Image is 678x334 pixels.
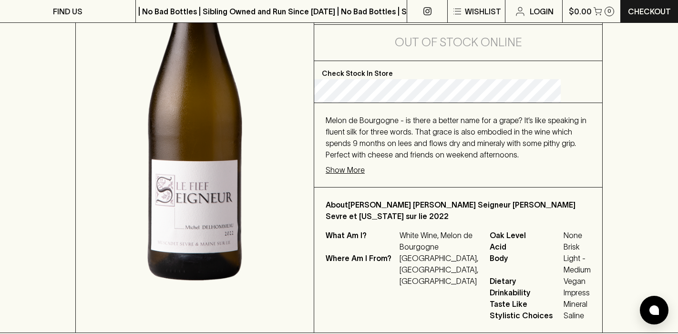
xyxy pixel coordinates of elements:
[564,310,591,321] span: Saline
[490,310,561,321] span: Stylistic Choices
[628,6,671,17] p: Checkout
[490,275,561,287] span: Dietary
[530,6,554,17] p: Login
[490,298,561,310] span: Taste Like
[649,305,659,315] img: bubble-icon
[564,241,591,252] span: Brisk
[564,287,591,298] span: Impress
[326,252,397,287] p: Where Am I From?
[400,230,478,252] p: White Wine, Melon de Bourgogne
[395,35,522,50] h5: Out of Stock Online
[569,6,592,17] p: $0.00
[607,9,611,14] p: 0
[465,6,501,17] p: Wishlist
[490,252,561,275] span: Body
[326,199,591,222] p: About [PERSON_NAME] [PERSON_NAME] Seigneur [PERSON_NAME] Sevre et [US_STATE] sur lie 2022
[490,287,561,298] span: Drinkability
[400,252,478,287] p: [GEOGRAPHIC_DATA], [GEOGRAPHIC_DATA], [GEOGRAPHIC_DATA]
[326,116,586,159] span: Melon de Bourgogne - is there a better name for a grape? It’s like speaking in fluent silk for th...
[564,230,591,241] span: None
[564,298,591,310] span: Mineral
[326,230,397,252] p: What Am I?
[326,164,365,176] p: Show More
[490,241,561,252] span: Acid
[490,230,561,241] span: Oak Level
[564,252,591,275] span: Light - Medium
[314,61,602,79] p: Check Stock In Store
[564,275,591,287] span: Vegan
[53,6,82,17] p: FIND US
